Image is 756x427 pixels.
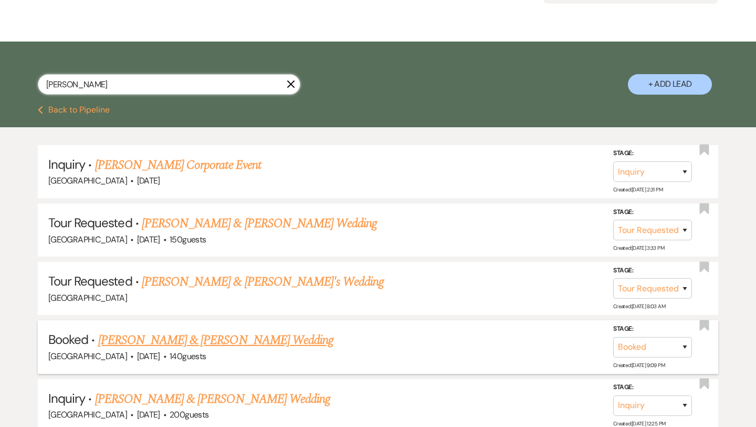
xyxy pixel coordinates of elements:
[170,409,208,420] span: 200 guests
[137,234,160,245] span: [DATE]
[613,265,692,277] label: Stage:
[613,303,665,310] span: Created: [DATE] 8:03 AM
[613,420,665,427] span: Created: [DATE] 12:25 PM
[613,323,692,335] label: Stage:
[48,234,127,245] span: [GEOGRAPHIC_DATA]
[48,390,85,406] span: Inquiry
[613,361,665,368] span: Created: [DATE] 9:09 PM
[628,74,712,95] button: + Add Lead
[170,234,206,245] span: 150 guests
[170,351,206,362] span: 140 guests
[137,409,160,420] span: [DATE]
[95,390,330,409] a: [PERSON_NAME] & [PERSON_NAME] Wedding
[613,148,692,159] label: Stage:
[142,214,377,233] a: [PERSON_NAME] & [PERSON_NAME] Wedding
[48,409,127,420] span: [GEOGRAPHIC_DATA]
[613,245,664,251] span: Created: [DATE] 3:33 PM
[48,156,85,172] span: Inquiry
[137,351,160,362] span: [DATE]
[48,273,132,289] span: Tour Requested
[613,207,692,218] label: Stage:
[95,156,261,175] a: [PERSON_NAME] Corporate Event
[38,106,110,114] button: Back to Pipeline
[38,74,300,95] input: Search by name, event date, email address or phone number
[48,292,127,303] span: [GEOGRAPHIC_DATA]
[137,175,160,186] span: [DATE]
[48,331,88,348] span: Booked
[98,331,333,350] a: [PERSON_NAME] & [PERSON_NAME] Wedding
[48,175,127,186] span: [GEOGRAPHIC_DATA]
[142,272,384,291] a: [PERSON_NAME] & [PERSON_NAME]'s Wedding
[48,351,127,362] span: [GEOGRAPHIC_DATA]
[613,382,692,393] label: Stage:
[48,215,132,231] span: Tour Requested
[613,186,663,193] span: Created: [DATE] 2:31 PM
